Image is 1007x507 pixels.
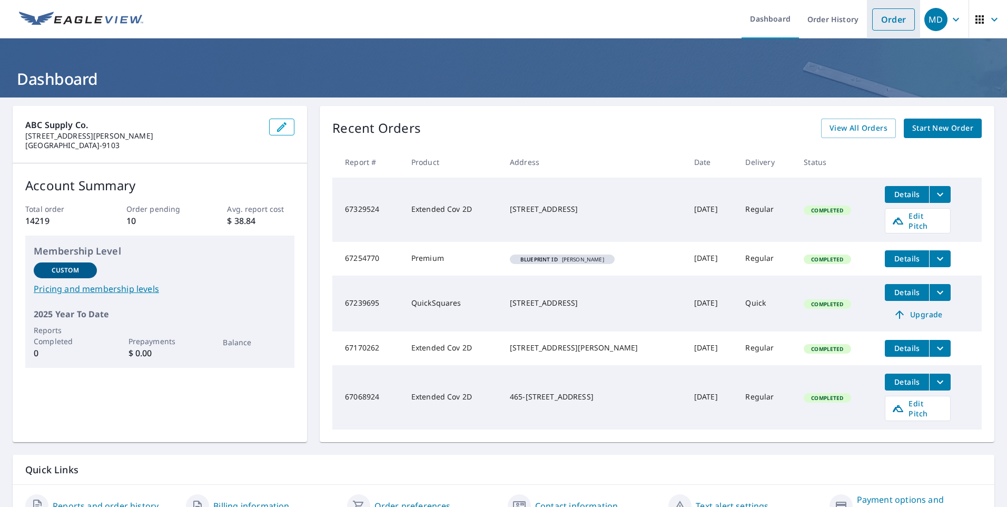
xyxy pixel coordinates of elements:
[403,331,501,365] td: Extended Cov 2D
[25,131,261,141] p: [STREET_ADDRESS][PERSON_NAME]
[795,147,876,178] th: Status
[805,300,850,308] span: Completed
[403,147,501,178] th: Product
[891,308,944,321] span: Upgrade
[885,208,951,233] a: Edit Pitch
[737,242,795,276] td: Regular
[805,256,850,263] span: Completed
[129,347,192,359] p: $ 0.00
[403,276,501,331] td: QuickSquares
[25,463,982,476] p: Quick Links
[891,253,923,264] span: Details
[904,119,982,138] a: Start New Order
[686,147,737,178] th: Date
[891,287,923,297] span: Details
[227,214,294,227] p: $ 38.84
[403,365,501,430] td: Extended Cov 2D
[332,242,403,276] td: 67254770
[885,374,929,391] button: detailsBtn-67068924
[805,394,850,402] span: Completed
[332,119,421,138] p: Recent Orders
[891,377,923,387] span: Details
[332,178,403,242] td: 67329524
[126,214,194,227] p: 10
[737,147,795,178] th: Delivery
[510,204,677,214] div: [STREET_ADDRESS]
[885,284,929,301] button: detailsBtn-67239695
[25,214,93,227] p: 14219
[403,242,501,276] td: Premium
[686,276,737,331] td: [DATE]
[885,340,929,357] button: detailsBtn-67170262
[885,186,929,203] button: detailsBtn-67329524
[805,207,850,214] span: Completed
[912,122,973,135] span: Start New Order
[872,8,915,31] a: Order
[891,189,923,199] span: Details
[25,119,261,131] p: ABC Supply Co.
[737,331,795,365] td: Regular
[510,343,677,353] div: [STREET_ADDRESS][PERSON_NAME]
[34,282,286,295] a: Pricing and membership levels
[686,242,737,276] td: [DATE]
[929,374,951,391] button: filesDropdownBtn-67068924
[34,244,286,258] p: Membership Level
[805,345,850,353] span: Completed
[929,250,951,267] button: filesDropdownBtn-67254770
[885,396,951,421] a: Edit Pitch
[34,308,286,320] p: 2025 Year To Date
[227,203,294,214] p: Avg. report cost
[929,284,951,301] button: filesDropdownBtn-67239695
[520,257,558,262] em: Blueprint ID
[13,68,994,90] h1: Dashboard
[892,398,944,418] span: Edit Pitch
[891,343,923,353] span: Details
[129,336,192,347] p: Prepayments
[514,257,610,262] span: [PERSON_NAME]
[25,203,93,214] p: Total order
[885,306,951,323] a: Upgrade
[737,365,795,430] td: Regular
[332,331,403,365] td: 67170262
[686,365,737,430] td: [DATE]
[929,340,951,357] button: filesDropdownBtn-67170262
[19,12,143,27] img: EV Logo
[885,250,929,267] button: detailsBtn-67254770
[403,178,501,242] td: Extended Cov 2D
[929,186,951,203] button: filesDropdownBtn-67329524
[126,203,194,214] p: Order pending
[332,147,403,178] th: Report #
[924,8,947,31] div: MD
[892,211,944,231] span: Edit Pitch
[25,141,261,150] p: [GEOGRAPHIC_DATA]-9103
[821,119,896,138] a: View All Orders
[501,147,686,178] th: Address
[25,176,294,195] p: Account Summary
[510,392,677,402] div: 465-[STREET_ADDRESS]
[52,266,79,275] p: Custom
[34,325,97,347] p: Reports Completed
[686,178,737,242] td: [DATE]
[510,298,677,308] div: [STREET_ADDRESS]
[830,122,887,135] span: View All Orders
[737,178,795,242] td: Regular
[223,337,286,348] p: Balance
[686,331,737,365] td: [DATE]
[332,276,403,331] td: 67239695
[34,347,97,359] p: 0
[737,276,795,331] td: Quick
[332,365,403,430] td: 67068924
